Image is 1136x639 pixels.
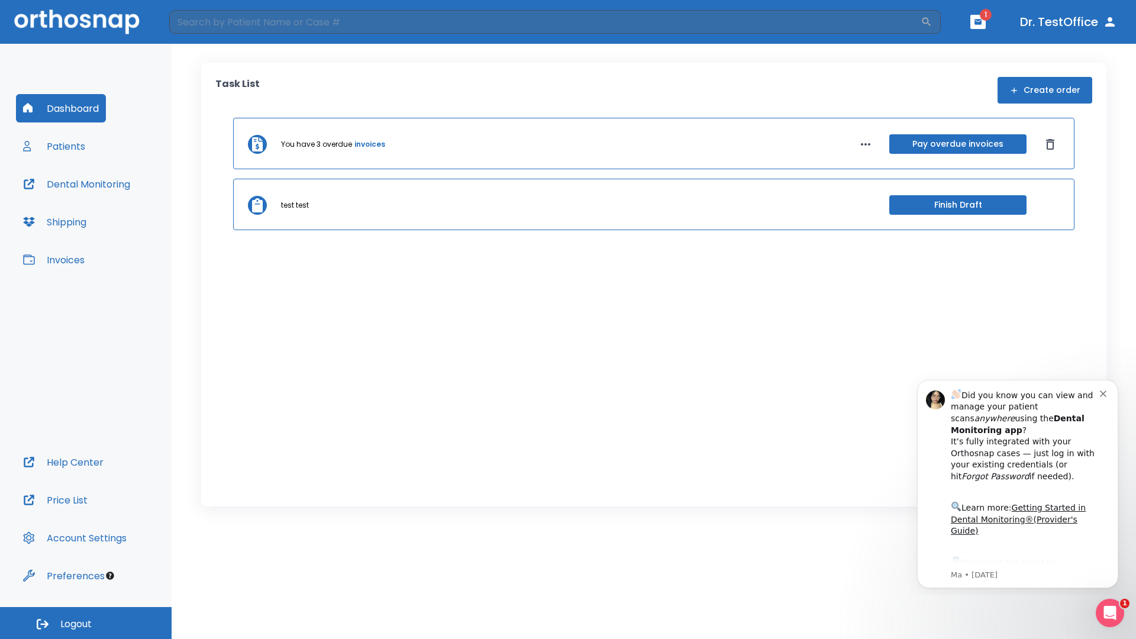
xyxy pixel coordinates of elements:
[281,139,352,150] p: You have 3 overdue
[16,448,111,476] button: Help Center
[14,9,140,34] img: Orthosnap
[16,94,106,122] button: Dashboard
[281,200,309,211] p: test test
[889,195,1027,215] button: Finish Draft
[1015,11,1122,33] button: Dr. TestOffice
[16,246,92,274] button: Invoices
[1096,599,1124,627] iframe: Intercom live chat
[16,524,134,552] button: Account Settings
[980,9,992,21] span: 1
[51,189,157,210] a: App Store
[16,486,95,514] button: Price List
[899,369,1136,595] iframe: Intercom notifications message
[1120,599,1129,608] span: 1
[16,170,137,198] button: Dental Monitoring
[215,77,260,104] p: Task List
[51,201,201,211] p: Message from Ma, sent 5w ago
[169,10,921,34] input: Search by Patient Name or Case #
[16,561,112,590] button: Preferences
[354,139,385,150] a: invoices
[51,186,201,246] div: Download the app: | ​ Let us know if you need help getting started!
[201,18,210,28] button: Dismiss notification
[1041,135,1060,154] button: Dismiss
[998,77,1092,104] button: Create order
[889,134,1027,154] button: Pay overdue invoices
[16,132,92,160] button: Patients
[60,618,92,631] span: Logout
[16,208,93,236] button: Shipping
[105,570,115,581] div: Tooltip anchor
